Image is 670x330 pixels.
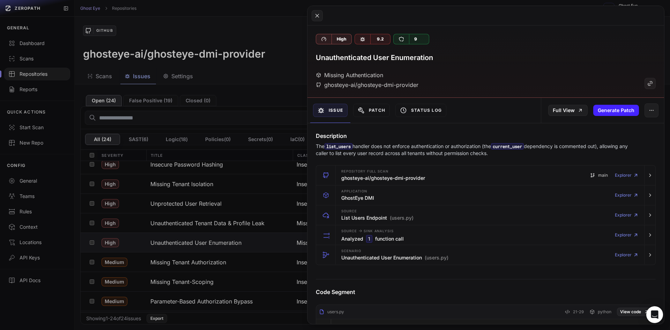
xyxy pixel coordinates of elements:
[395,104,446,117] button: Status Log
[316,205,655,225] button: Source List Users Endpoint (users.py) Explorer
[325,143,352,149] code: list_users
[319,309,344,315] div: users.py
[316,132,656,140] h4: Description
[341,228,394,234] span: Source Sink Analysis
[573,308,584,316] span: 21-29
[548,105,588,116] a: Full View
[615,188,639,202] a: Explorer
[617,308,653,316] a: View code
[425,254,448,261] span: (users.py)
[593,105,639,116] button: Generate Patch
[353,104,390,117] button: Patch
[316,166,655,185] button: Repository Full scan ghosteye-ai/ghosteye-dmi-provider main Explorer
[316,143,628,157] p: The handler does not enforce authentication or authorization (the dependency is commented out), a...
[341,235,404,243] h3: Analyzed function call
[341,210,357,213] span: Source
[358,228,362,233] span: ->
[598,173,608,178] span: main
[341,214,414,221] h3: List Users Endpoint
[341,170,388,173] span: Repository Full scan
[491,143,524,149] code: current_user
[615,248,639,262] a: Explorer
[341,175,425,182] h3: ghosteye-ai/ghosteye-dmi-provider
[341,254,448,261] h3: Unauthenticated User Enumeration
[316,81,418,89] div: ghosteye-ai/ghosteye-dmi-provider
[341,249,361,253] span: Scenario
[366,235,372,243] code: 1
[341,190,367,193] span: Application
[390,214,414,221] span: (users.py)
[615,208,639,222] a: Explorer
[316,225,655,245] button: Source -> Sink Analysis Analyzed 1 function call Explorer
[646,306,663,323] div: Open Intercom Messenger
[615,228,639,242] a: Explorer
[341,195,374,201] h3: GhostEye DMI
[316,288,656,296] h4: Code Segment
[316,185,655,205] button: Application GhostEye DMI Explorer
[316,245,655,265] button: Scenario Unauthenticated User Enumeration (users.py) Explorer
[615,168,639,182] a: Explorer
[598,309,611,315] span: python
[313,104,348,117] button: Issue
